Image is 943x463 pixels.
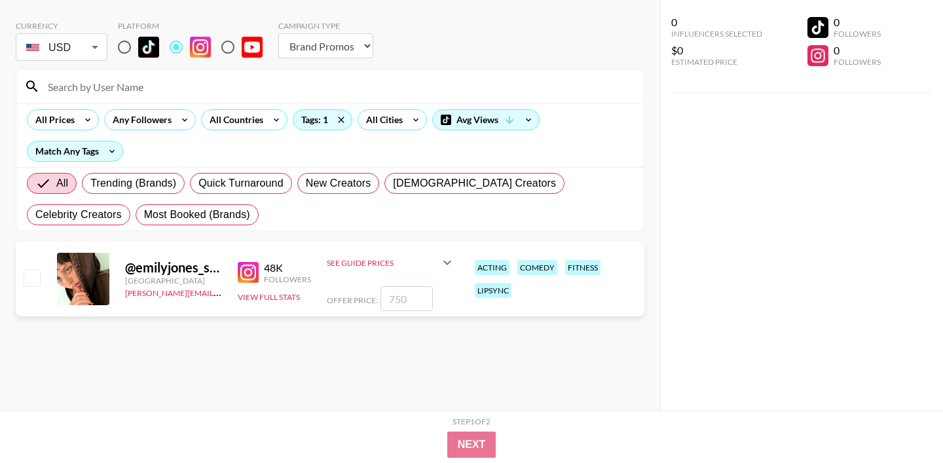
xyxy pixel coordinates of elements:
[447,432,496,458] button: Next
[834,44,881,57] div: 0
[238,262,259,283] img: Instagram
[264,274,311,284] div: Followers
[18,36,105,59] div: USD
[144,207,250,223] span: Most Booked (Brands)
[878,398,927,447] iframe: Drift Widget Chat Controller
[105,110,174,130] div: Any Followers
[475,283,511,298] div: lipsync
[327,258,439,268] div: See Guide Prices
[475,260,509,275] div: acting
[671,57,762,67] div: Estimated Price
[125,286,319,298] a: [PERSON_NAME][EMAIL_ADDRESS][DOMAIN_NAME]
[125,259,222,276] div: @ emilyjones_sm6
[380,286,433,311] input: 750
[138,37,159,58] img: TikTok
[834,16,881,29] div: 0
[327,295,378,305] span: Offer Price:
[238,292,300,302] button: View Full Stats
[834,57,881,67] div: Followers
[198,176,284,191] span: Quick Turnaround
[202,110,266,130] div: All Countries
[565,260,601,275] div: fitness
[834,29,881,39] div: Followers
[433,110,539,130] div: Avg Views
[327,247,455,278] div: See Guide Prices
[125,276,222,286] div: [GEOGRAPHIC_DATA]
[264,261,311,274] div: 48K
[358,110,405,130] div: All Cities
[453,417,490,426] div: Step 1 of 2
[28,141,122,161] div: Match Any Tags
[28,110,77,130] div: All Prices
[671,16,762,29] div: 0
[517,260,557,275] div: comedy
[35,207,122,223] span: Celebrity Creators
[90,176,176,191] span: Trending (Brands)
[671,44,762,57] div: $0
[190,37,211,58] img: Instagram
[242,37,263,58] img: YouTube
[293,110,352,130] div: Tags: 1
[306,176,371,191] span: New Creators
[671,29,762,39] div: Influencers Selected
[56,176,68,191] span: All
[118,21,273,31] div: Platform
[40,76,636,97] input: Search by User Name
[393,176,556,191] span: [DEMOGRAPHIC_DATA] Creators
[16,21,107,31] div: Currency
[278,21,373,31] div: Campaign Type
